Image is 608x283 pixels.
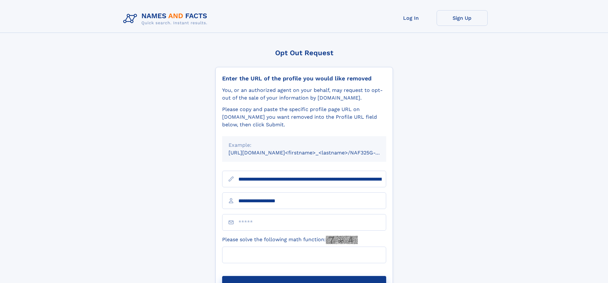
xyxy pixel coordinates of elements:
[229,141,380,149] div: Example:
[222,106,386,129] div: Please copy and paste the specific profile page URL on [DOMAIN_NAME] you want removed into the Pr...
[386,10,437,26] a: Log In
[437,10,488,26] a: Sign Up
[121,10,213,27] img: Logo Names and Facts
[215,49,393,57] div: Opt Out Request
[222,236,358,244] label: Please solve the following math function:
[229,150,398,156] small: [URL][DOMAIN_NAME]<firstname>_<lastname>/NAF325G-xxxxxxxx
[222,86,386,102] div: You, or an authorized agent on your behalf, may request to opt-out of the sale of your informatio...
[222,75,386,82] div: Enter the URL of the profile you would like removed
